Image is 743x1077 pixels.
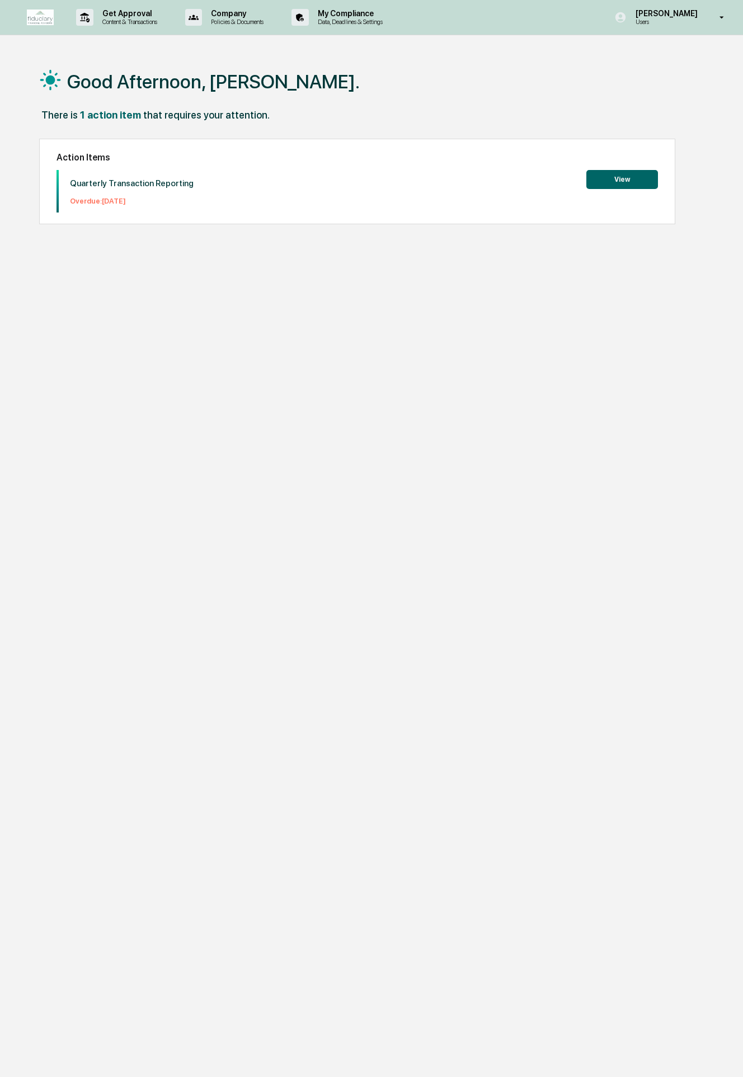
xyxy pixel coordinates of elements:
h2: Action Items [57,152,659,163]
p: Overdue: [DATE] [70,197,194,205]
h1: Good Afternoon, [PERSON_NAME]. [67,70,360,93]
div: 1 action item [80,109,141,121]
div: that requires your attention. [143,109,270,121]
a: View [586,173,658,184]
p: [PERSON_NAME] [627,9,703,18]
p: Get Approval [93,9,163,18]
p: Company [202,9,269,18]
p: Data, Deadlines & Settings [309,18,388,26]
p: Quarterly Transaction Reporting [70,178,194,188]
p: Content & Transactions [93,18,163,26]
button: View [586,170,658,189]
div: There is [41,109,78,121]
p: Policies & Documents [202,18,269,26]
p: Users [627,18,703,26]
img: logo [27,10,54,25]
p: My Compliance [309,9,388,18]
